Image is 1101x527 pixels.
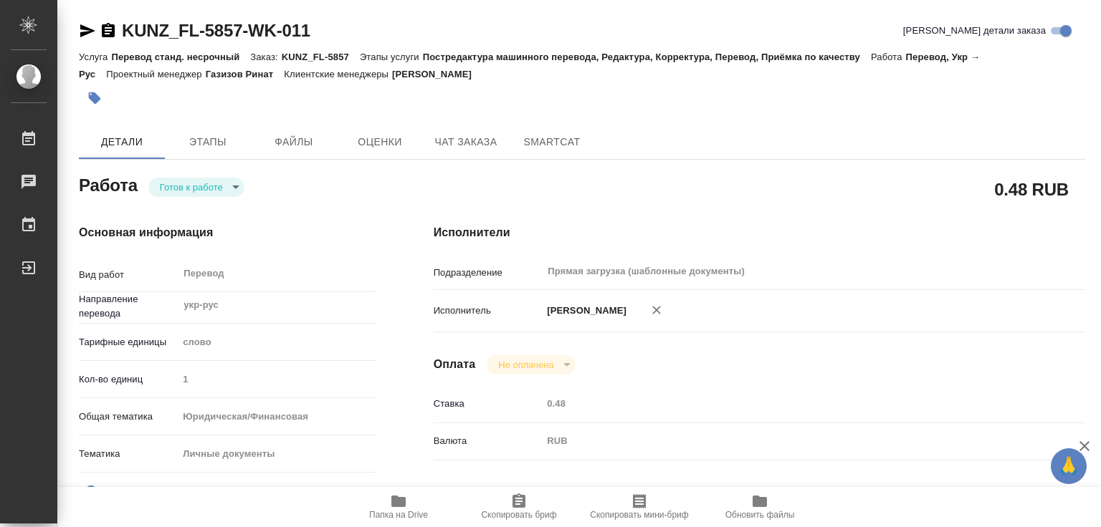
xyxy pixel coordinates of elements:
button: Папка на Drive [338,487,459,527]
p: Перевод станд. несрочный [111,52,250,62]
p: Тарифные единицы [79,335,178,349]
button: Скопировать ссылку для ЯМессенджера [79,22,96,39]
button: Скопировать мини-бриф [579,487,700,527]
div: Личные документы [178,442,376,466]
div: Готов к работе [148,178,244,197]
button: Не оплачена [494,359,558,371]
p: Тематика [79,447,178,461]
span: Нотариальный заказ [100,484,191,498]
h2: Работа [79,171,138,197]
span: Файлы [259,133,328,151]
p: Этапы услуги [360,52,423,62]
p: Постредактура машинного перевода, Редактура, Корректура, Перевод, Приёмка по качеству [423,52,871,62]
h4: Дополнительно [434,483,1085,501]
p: Работа [871,52,906,62]
p: Газизов Ринат [206,69,285,79]
p: Общая тематика [79,410,178,424]
button: Скопировать бриф [459,487,579,527]
h4: Оплата [434,356,476,373]
span: Скопировать бриф [481,510,556,520]
p: Валюта [434,434,543,448]
span: 🙏 [1057,451,1081,481]
h4: Исполнители [434,224,1085,241]
span: Оценки [345,133,414,151]
a: KUNZ_FL-5857-WK-011 [122,21,310,40]
p: Услуга [79,52,111,62]
button: Скопировать ссылку [100,22,117,39]
button: Добавить тэг [79,82,110,114]
span: Обновить файлы [725,510,795,520]
span: Чат заказа [432,133,500,151]
p: Вид работ [79,268,178,282]
span: SmartCat [518,133,586,151]
p: [PERSON_NAME] [542,304,626,318]
p: [PERSON_NAME] [392,69,482,79]
div: Юридическая/Финансовая [178,405,376,429]
input: Пустое поле [542,393,1031,414]
button: Удалить исполнителя [641,294,672,326]
input: Пустое поле [178,369,376,390]
button: Готов к работе [156,181,227,193]
div: Готов к работе [487,355,575,374]
p: Исполнитель [434,304,543,318]
span: Папка на Drive [369,510,428,520]
p: KUNZ_FL-5857 [282,52,360,62]
p: Ставка [434,397,543,411]
p: Направление перевода [79,292,178,321]
h4: Основная информация [79,224,376,241]
div: слово [178,330,376,354]
span: Этапы [173,133,242,151]
span: Скопировать мини-бриф [590,510,688,520]
div: RUB [542,429,1031,453]
button: Обновить файлы [700,487,820,527]
span: Детали [87,133,156,151]
button: 🙏 [1051,448,1087,484]
p: Заказ: [250,52,281,62]
span: [PERSON_NAME] детали заказа [903,24,1046,38]
p: Кол-во единиц [79,372,178,387]
h2: 0.48 RUB [994,177,1069,201]
p: Подразделение [434,266,543,280]
p: Клиентские менеджеры [284,69,392,79]
p: Проектный менеджер [106,69,205,79]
